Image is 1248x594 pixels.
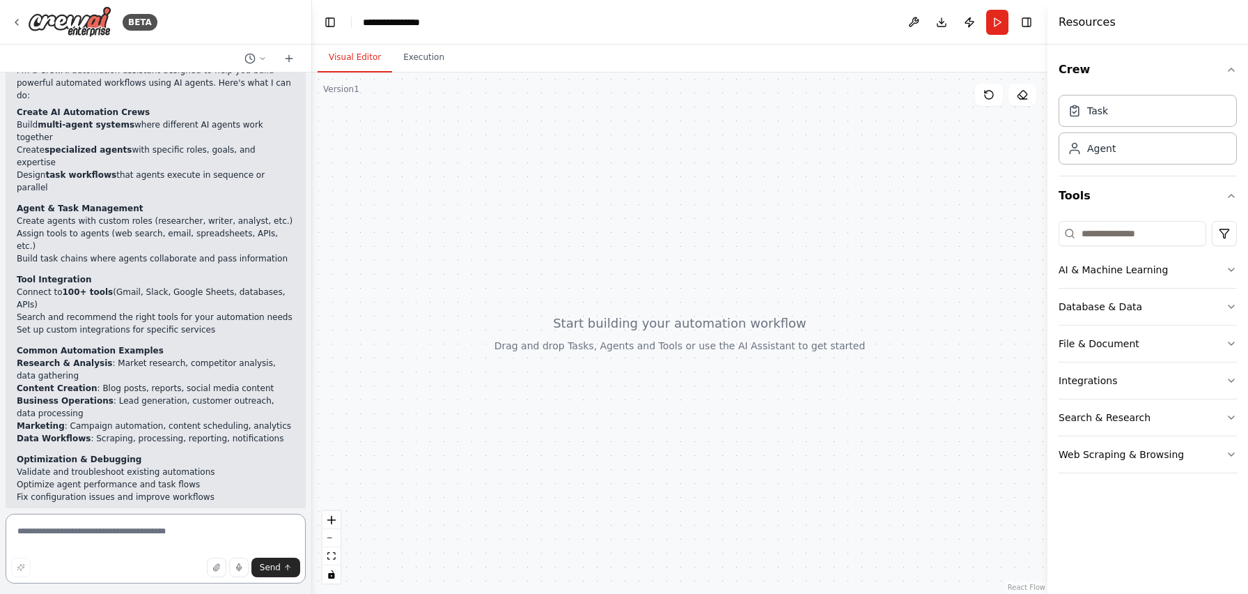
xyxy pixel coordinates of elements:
[11,558,31,577] button: Improve this prompt
[1059,300,1142,314] div: Database & Data
[17,275,92,284] strong: Tool Integration
[1059,176,1237,215] button: Tools
[322,565,341,584] button: toggle interactivity
[318,43,392,73] button: Visual Editor
[17,358,112,368] strong: Research & Analysis
[322,529,341,547] button: zoom out
[1059,89,1237,176] div: Crew
[17,169,295,194] li: Design that agents execute in sequence or parallel
[62,287,113,297] strong: 100+ tools
[1087,104,1108,118] div: Task
[320,13,340,32] button: Hide left sidebar
[17,119,295,144] li: Build where different AI agents work together
[1059,411,1150,425] div: Search & Research
[17,252,295,265] li: Build task chains where agents collaborate and pass information
[1059,399,1237,436] button: Search & Research
[45,145,132,155] strong: specialized agents
[38,120,134,130] strong: multi-agent systems
[1059,363,1237,399] button: Integrations
[28,6,111,38] img: Logo
[1008,584,1045,591] a: React Flow attribution
[17,346,164,356] strong: Common Automation Examples
[17,286,295,311] li: Connect to (Gmail, Slack, Google Sheets, databases, APIs)
[278,50,300,67] button: Start a new chat
[322,511,341,529] button: zoom in
[17,144,295,169] li: Create with specific roles, goals, and expertise
[17,323,295,336] li: Set up custom integrations for specific services
[45,170,116,180] strong: task workflows
[322,511,341,584] div: React Flow controls
[323,84,359,95] div: Version 1
[17,434,91,443] strong: Data Workflows
[260,562,281,573] span: Send
[1059,436,1237,473] button: Web Scraping & Browsing
[322,547,341,565] button: fit view
[392,43,455,73] button: Execution
[17,107,150,117] strong: Create AI Automation Crews
[1059,14,1116,31] h4: Resources
[1087,142,1116,155] div: Agent
[17,383,97,393] strong: Content Creation
[17,396,114,406] strong: Business Operations
[17,311,295,323] li: Search and recommend the right tools for your automation needs
[1059,337,1139,351] div: File & Document
[229,558,249,577] button: Click to speak your automation idea
[1059,289,1237,325] button: Database & Data
[1017,13,1036,32] button: Hide right sidebar
[1059,448,1184,462] div: Web Scraping & Browsing
[1059,50,1237,89] button: Crew
[17,432,295,445] li: : Scraping, processing, reporting, notifications
[17,478,295,491] li: Optimize agent performance and task flows
[17,491,295,503] li: Fix configuration issues and improve workflows
[17,357,295,382] li: : Market research, competitor analysis, data gathering
[17,227,295,252] li: Assign tools to agents (web search, email, spreadsheets, APIs, etc.)
[17,215,295,227] li: Create agents with custom roles (researcher, writer, analyst, etc.)
[363,15,435,29] nav: breadcrumb
[1059,326,1237,362] button: File & Document
[207,558,226,577] button: Upload files
[17,382,295,395] li: : Blog posts, reports, social media content
[17,64,295,102] p: I'm a CrewAI automation assistant designed to help you build powerful automated workflows using A...
[17,420,295,432] li: : Campaign automation, content scheduling, analytics
[239,50,272,67] button: Switch to previous chat
[17,204,143,213] strong: Agent & Task Management
[123,14,157,31] div: BETA
[1059,252,1237,288] button: AI & Machine Learning
[17,395,295,420] li: : Lead generation, customer outreach, data processing
[1059,263,1168,277] div: AI & Machine Learning
[17,466,295,478] li: Validate and troubleshoot existing automations
[17,455,141,464] strong: Optimization & Debugging
[1059,215,1237,485] div: Tools
[1059,374,1117,388] div: Integrations
[251,558,300,577] button: Send
[17,421,65,431] strong: Marketing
